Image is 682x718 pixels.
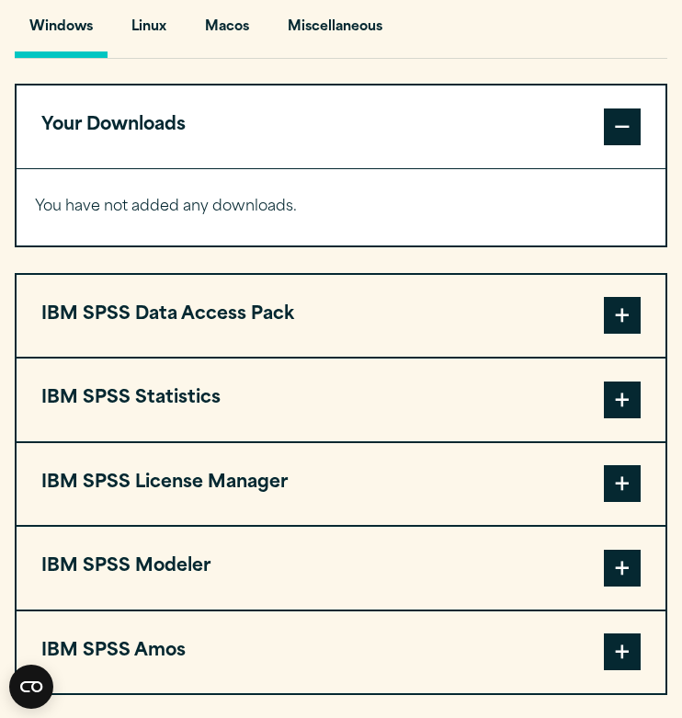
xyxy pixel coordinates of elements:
button: IBM SPSS Statistics [17,359,665,441]
button: Your Downloads [17,85,665,168]
button: Open CMP widget [9,665,53,709]
button: IBM SPSS Data Access Pack [17,275,665,358]
button: Windows [15,6,108,58]
button: Linux [117,6,181,58]
button: IBM SPSS License Manager [17,443,665,526]
div: Your Downloads [17,168,665,246]
button: IBM SPSS Amos [17,611,665,694]
button: Miscellaneous [273,6,397,58]
button: Macos [190,6,264,58]
p: You have not added any downloads. [35,194,647,221]
button: IBM SPSS Modeler [17,527,665,610]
